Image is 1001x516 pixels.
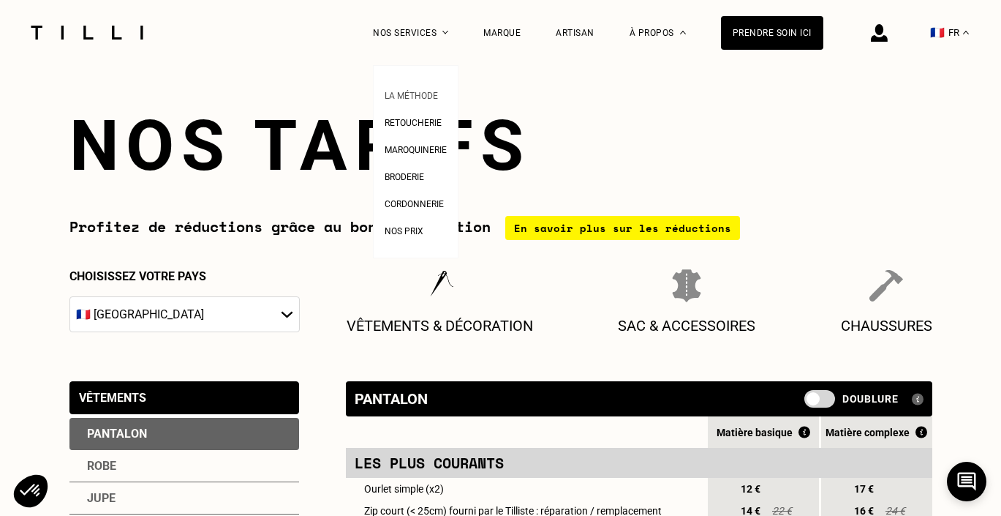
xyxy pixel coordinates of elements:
[930,26,945,40] span: 🇫🇷
[385,199,444,209] span: Cordonnerie
[915,426,927,438] img: Qu'est ce que le Bonus Réparation ?
[69,482,299,515] div: Jupe
[26,26,148,40] img: Logo du service de couturière Tilli
[79,391,146,405] div: Vêtements
[708,426,819,438] div: Matière basique
[556,28,594,38] a: Artisan
[871,24,888,42] img: icône connexion
[798,426,810,438] img: Qu'est ce que le Bonus Réparation ?
[680,31,686,34] img: Menu déroulant à propos
[672,269,701,302] img: Sac & Accessoires
[385,168,424,183] a: Broderie
[69,216,932,240] div: Profitez de réductions grâce au bonus réparation
[346,448,706,478] td: Les plus courants
[385,222,423,237] a: Nos prix
[385,145,447,155] span: Maroquinerie
[385,118,442,128] span: Retoucherie
[738,483,764,495] span: 12 €
[505,216,740,240] div: En savoir plus sur les réductions
[841,317,932,334] p: Chaussures
[346,478,706,500] td: Ourlet simple (x2)
[912,393,923,405] img: Qu'est ce qu'une doublure ?
[385,86,438,102] a: La Méthode
[385,113,442,129] a: Retoucherie
[69,418,299,450] div: Pantalon
[618,317,755,334] p: Sac & Accessoires
[385,195,444,210] a: Cordonnerie
[423,269,456,302] img: Vêtements & décoration
[963,31,969,34] img: menu déroulant
[385,172,424,182] span: Broderie
[385,141,447,156] a: Maroquinerie
[385,91,438,101] span: La Méthode
[442,31,448,34] img: Menu déroulant
[69,450,299,482] div: Robe
[821,426,932,438] div: Matière complexe
[69,269,300,283] p: Choisissez votre pays
[69,105,932,187] h1: Nos tarifs
[355,390,428,408] div: Pantalon
[347,317,533,334] p: Vêtements & décoration
[869,269,903,302] img: Chaussures
[842,393,899,405] span: Doublure
[385,226,423,236] span: Nos prix
[483,28,521,38] a: Marque
[851,483,877,495] span: 17 €
[721,16,823,50] a: Prendre soin ici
